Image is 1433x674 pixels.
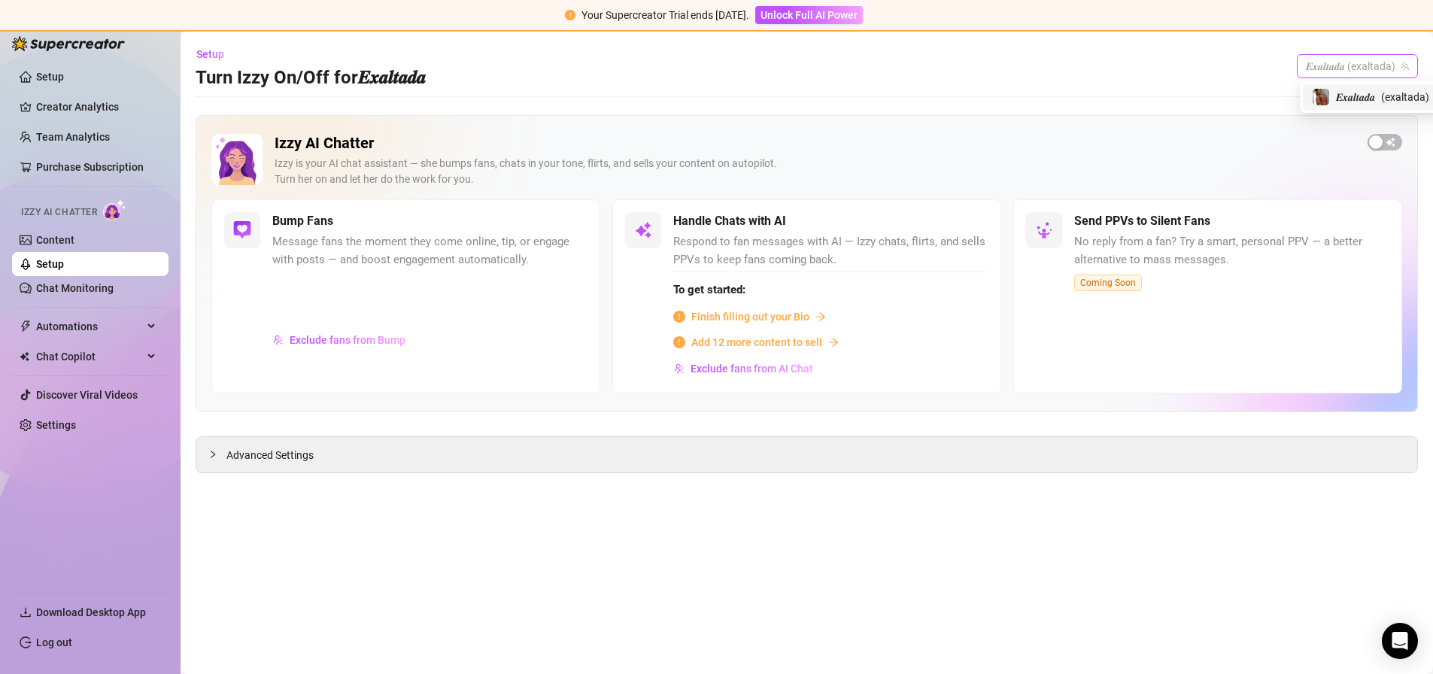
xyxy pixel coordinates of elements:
img: svg%3e [1035,221,1053,239]
span: Message fans the moment they come online, tip, or engage with posts — and boost engagement automa... [272,233,587,269]
a: Log out [36,636,72,648]
span: 𝑬𝒙𝒂𝒍𝒕𝒂𝒅𝒂 (exaltada) [1306,55,1409,77]
strong: To get started: [673,283,745,296]
a: Creator Analytics [36,95,156,119]
img: svg%3e [233,221,251,239]
span: Izzy AI Chatter [21,205,97,220]
button: Setup [196,42,236,66]
img: Chat Copilot [20,351,29,362]
span: Coming Soon [1074,275,1142,291]
span: download [20,606,32,618]
span: Your Supercreator Trial ends [DATE]. [581,9,749,21]
a: Setup [36,258,64,270]
h5: Handle Chats with AI [673,212,786,230]
img: logo-BBDzfeDw.svg [12,36,125,51]
span: Exclude fans from Bump [290,334,405,346]
img: 𝑬𝒙𝒂𝒍𝒕𝒂𝒅𝒂 [1313,89,1329,105]
img: AI Chatter [103,199,126,221]
span: Finish filling out your Bio [691,308,809,325]
a: Team Analytics [36,131,110,143]
a: Content [36,234,74,246]
a: Chat Monitoring [36,282,114,294]
span: Advanced Settings [226,447,314,463]
span: arrow-right [828,337,839,348]
h3: Turn Izzy On/Off for 𝑬𝒙𝒂𝒍𝒕𝒂𝒅𝒂 [196,66,426,90]
img: svg%3e [674,363,685,374]
span: Chat Copilot [36,345,143,369]
span: Automations [36,314,143,339]
a: Settings [36,419,76,431]
span: Unlock Full AI Power [761,9,858,21]
span: thunderbolt [20,320,32,332]
span: exclamation-circle [565,10,575,20]
button: Unlock Full AI Power [755,6,863,24]
button: Exclude fans from AI Chat [673,357,814,381]
img: Izzy AI Chatter [211,134,263,185]
div: collapsed [208,446,226,463]
div: Open Intercom Messenger [1382,623,1418,659]
span: ( exaltada ) [1381,89,1429,105]
span: Setup [196,48,224,60]
img: svg%3e [634,221,652,239]
span: collapsed [208,450,217,459]
div: Izzy is your AI chat assistant — she bumps fans, chats in your tone, flirts, and sells your conte... [275,156,1356,187]
span: No reply from a fan? Try a smart, personal PPV — a better alternative to mass messages. [1074,233,1389,269]
h5: Send PPVs to Silent Fans [1074,212,1210,230]
span: info-circle [673,336,685,348]
a: Discover Viral Videos [36,389,138,401]
span: Download Desktop App [36,606,146,618]
span: info-circle [673,311,685,323]
h5: Bump Fans [272,212,333,230]
a: Unlock Full AI Power [755,9,863,21]
h2: Izzy AI Chatter [275,134,1356,153]
span: 𝑬𝒙𝒂𝒍𝒕𝒂𝒅𝒂 [1336,89,1375,105]
span: Add 12 more content to sell [691,334,822,351]
span: Respond to fan messages with AI — Izzy chats, flirts, and sells PPVs to keep fans coming back. [673,233,988,269]
a: Purchase Subscription [36,155,156,179]
span: team [1401,62,1410,71]
img: svg%3e [273,335,284,345]
button: Exclude fans from Bump [272,328,406,352]
span: arrow-right [815,311,826,322]
span: Exclude fans from AI Chat [691,363,813,375]
a: Setup [36,71,64,83]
